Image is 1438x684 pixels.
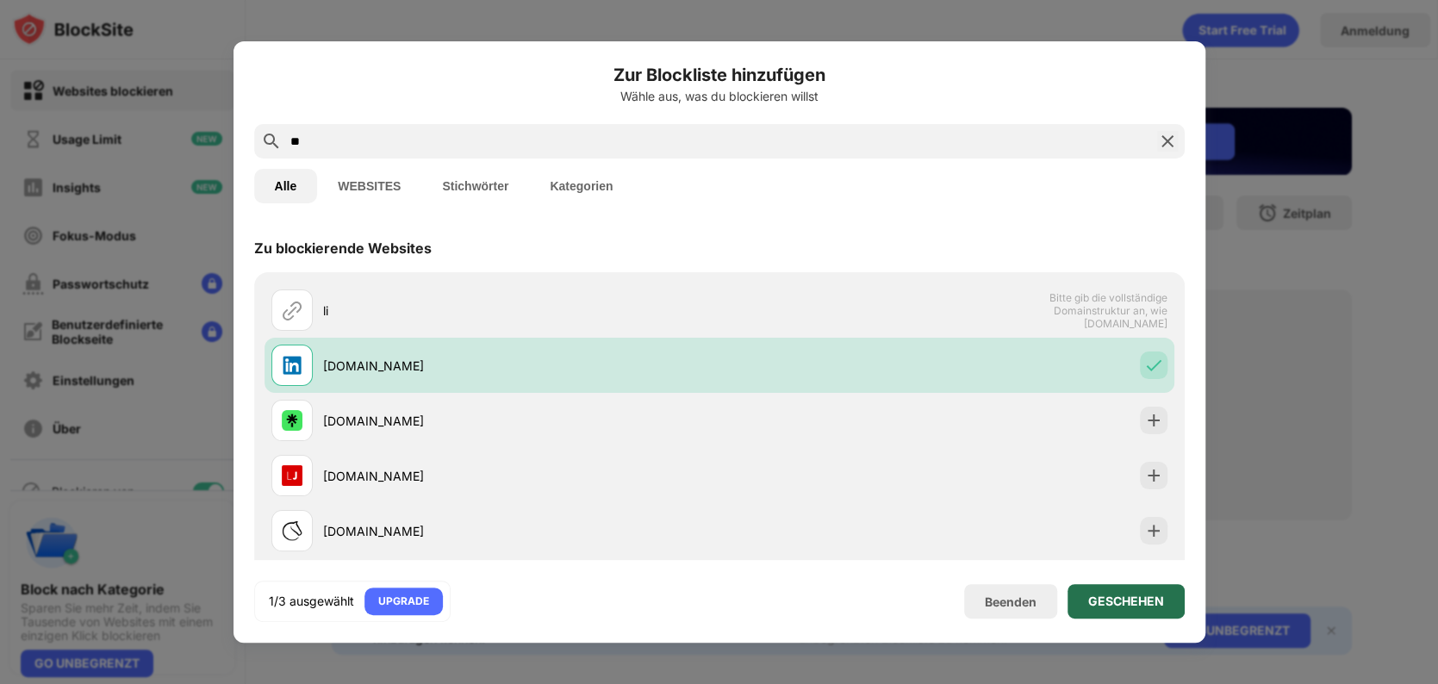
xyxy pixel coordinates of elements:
[421,169,529,203] button: Stichwörter
[323,302,719,320] div: li
[261,131,282,152] img: search.svg
[269,593,354,610] div: 1/3 ausgewählt
[254,239,432,257] div: Zu blockierende Websites
[317,169,421,203] button: WEBSITES
[254,169,318,203] button: Alle
[282,465,302,486] img: favicons
[254,62,1185,88] h6: Zur Blockliste hinzufügen
[254,90,1185,103] div: Wähle aus, was du blockieren willst
[323,522,719,540] div: [DOMAIN_NAME]
[323,467,719,485] div: [DOMAIN_NAME]
[378,593,429,610] div: UPGRADE
[323,357,719,375] div: [DOMAIN_NAME]
[529,169,633,203] button: Kategorien
[985,594,1036,609] div: Beenden
[990,291,1167,330] span: Bitte gib die vollständige Domainstruktur an, wie [DOMAIN_NAME]
[282,410,302,431] img: favicons
[1157,131,1178,152] img: search-close
[282,520,302,541] img: favicons
[282,355,302,376] img: favicons
[282,300,302,320] img: url.svg
[1088,594,1164,608] div: GESCHEHEN
[323,412,719,430] div: [DOMAIN_NAME]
